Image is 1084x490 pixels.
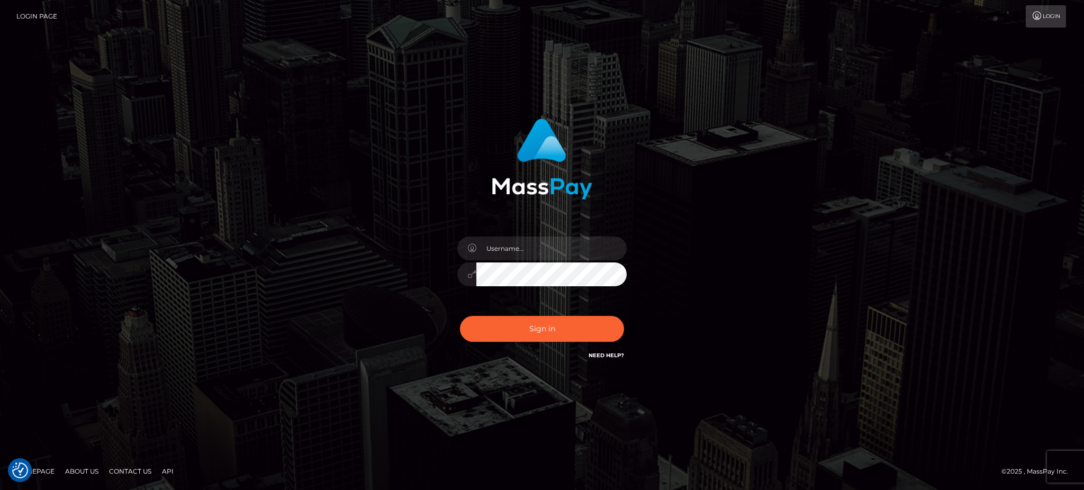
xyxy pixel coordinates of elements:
a: Contact Us [105,463,156,479]
a: About Us [61,463,103,479]
a: API [158,463,178,479]
a: Login Page [16,5,57,28]
div: © 2025 , MassPay Inc. [1001,466,1076,477]
img: Revisit consent button [12,462,28,478]
input: Username... [476,237,627,260]
button: Consent Preferences [12,462,28,478]
img: MassPay Login [492,119,592,199]
a: Login [1026,5,1066,28]
a: Homepage [12,463,59,479]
